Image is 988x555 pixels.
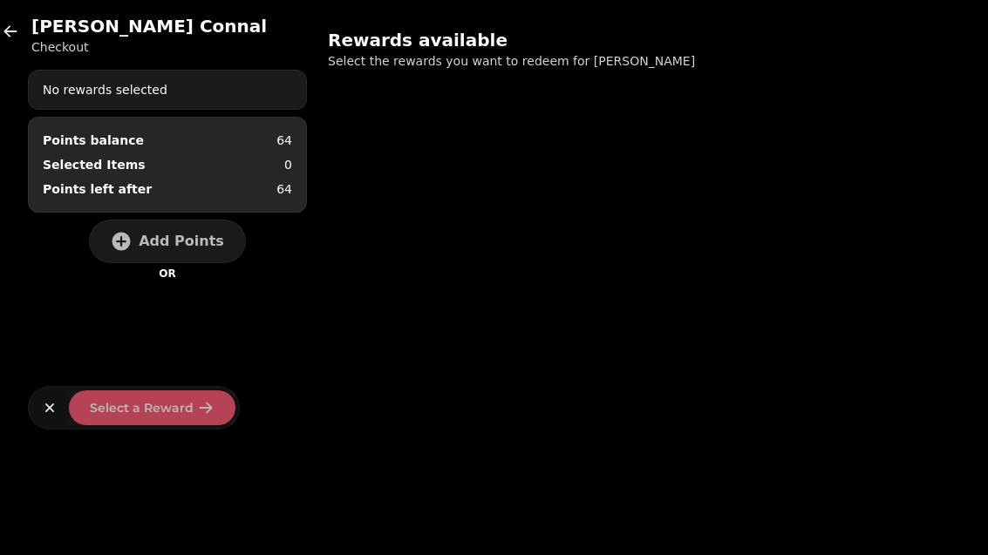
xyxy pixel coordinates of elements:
p: 64 [276,180,292,198]
p: 64 [276,132,292,149]
button: Select a Reward [69,390,235,425]
p: Points left after [43,180,152,198]
p: OR [159,267,175,281]
div: No rewards selected [29,74,306,105]
span: Add Points [139,234,224,248]
p: Checkout [31,38,267,56]
h2: Rewards available [328,28,663,52]
p: Select the rewards you want to redeem for [328,52,774,70]
span: [PERSON_NAME] [594,54,695,68]
h2: [PERSON_NAME] Connal [31,14,267,38]
p: 0 [284,156,292,173]
span: Select a Reward [90,402,194,414]
p: Selected Items [43,156,146,173]
div: Points balance [43,132,144,149]
button: Add Points [89,220,246,263]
